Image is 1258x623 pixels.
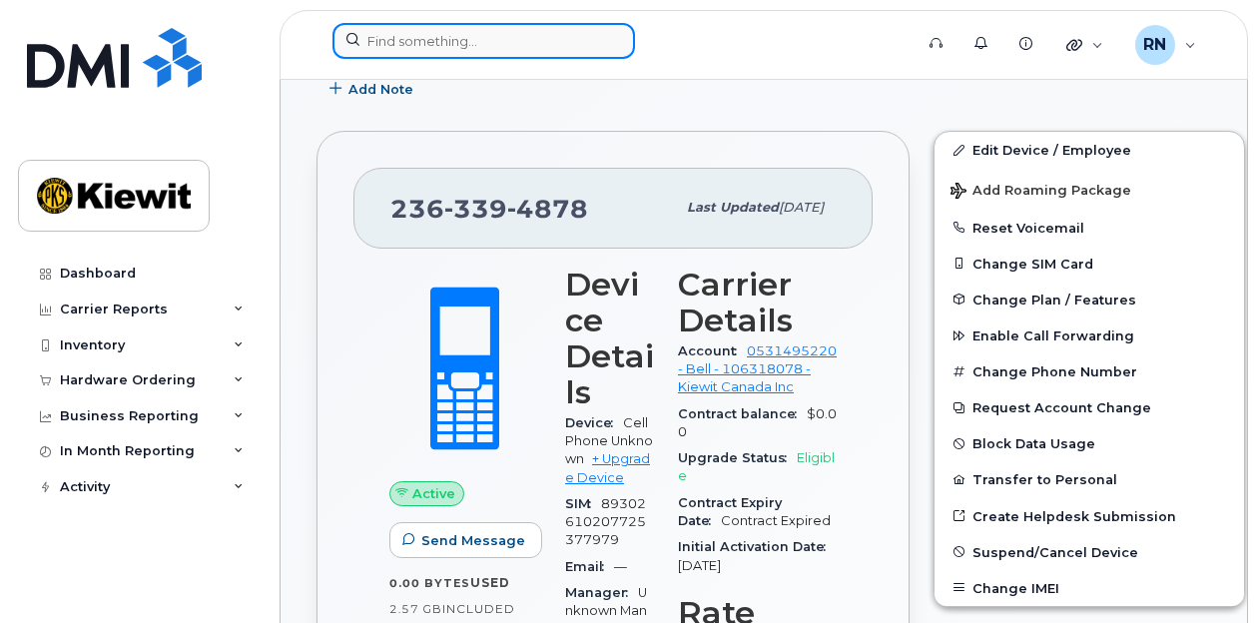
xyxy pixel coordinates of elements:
[421,531,525,550] span: Send Message
[972,544,1138,559] span: Suspend/Cancel Device
[678,450,797,465] span: Upgrade Status
[972,328,1134,343] span: Enable Call Forwarding
[389,602,442,616] span: 2.57 GB
[935,282,1244,317] button: Change Plan / Features
[507,194,588,224] span: 4878
[565,415,653,467] span: Cell Phone Unknown
[721,513,831,528] span: Contract Expired
[316,71,430,107] button: Add Note
[779,200,824,215] span: [DATE]
[678,343,747,358] span: Account
[565,496,601,511] span: SIM
[687,200,779,215] span: Last updated
[412,484,455,503] span: Active
[935,498,1244,534] a: Create Helpdesk Submission
[678,406,807,421] span: Contract balance
[972,292,1136,307] span: Change Plan / Features
[935,389,1244,425] button: Request Account Change
[678,558,721,573] span: [DATE]
[935,570,1244,606] button: Change IMEI
[935,425,1244,461] button: Block Data Usage
[614,559,627,574] span: —
[935,317,1244,353] button: Enable Call Forwarding
[565,585,638,600] span: Manager
[332,23,635,59] input: Find something...
[565,415,623,430] span: Device
[935,210,1244,246] button: Reset Voicemail
[348,80,413,99] span: Add Note
[935,132,1244,168] a: Edit Device / Employee
[389,522,542,558] button: Send Message
[678,495,782,528] span: Contract Expiry Date
[935,461,1244,497] button: Transfer to Personal
[565,451,650,484] a: + Upgrade Device
[950,183,1131,202] span: Add Roaming Package
[565,496,646,548] span: 89302610207725377979
[935,534,1244,570] button: Suspend/Cancel Device
[1143,33,1166,57] span: RN
[565,267,654,410] h3: Device Details
[935,169,1244,210] button: Add Roaming Package
[390,194,588,224] span: 236
[1171,536,1243,608] iframe: Messenger Launcher
[389,576,470,590] span: 0.00 Bytes
[678,406,837,439] span: $0.00
[1121,25,1210,65] div: Robert Navalta
[444,194,507,224] span: 339
[470,575,510,590] span: used
[935,246,1244,282] button: Change SIM Card
[678,267,837,338] h3: Carrier Details
[935,353,1244,389] button: Change Phone Number
[565,559,614,574] span: Email
[678,539,836,554] span: Initial Activation Date
[678,343,837,395] a: 0531495220 - Bell - 106318078 - Kiewit Canada Inc
[1052,25,1117,65] div: Quicklinks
